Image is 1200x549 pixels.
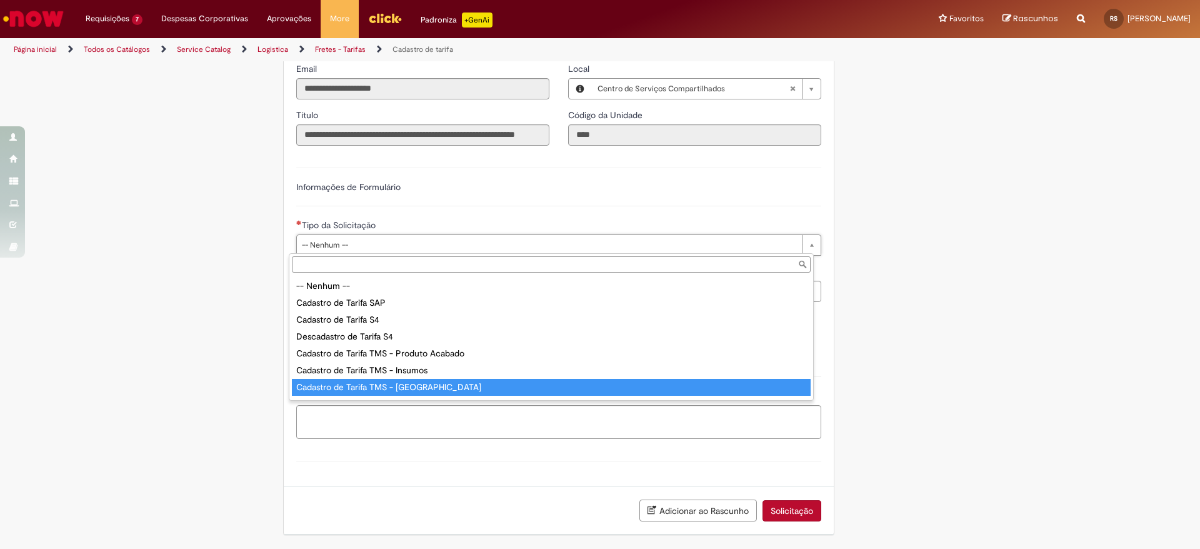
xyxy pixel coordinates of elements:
[292,362,811,379] div: Cadastro de Tarifa TMS - Insumos
[292,396,811,413] div: Descadastro de Tarifa TMS
[292,345,811,362] div: Cadastro de Tarifa TMS - Produto Acabado
[292,295,811,311] div: Cadastro de Tarifa SAP
[292,328,811,345] div: Descadastro de Tarifa S4
[292,311,811,328] div: Cadastro de Tarifa S4
[289,275,813,400] ul: Tipo da Solicitação
[292,379,811,396] div: Cadastro de Tarifa TMS - [GEOGRAPHIC_DATA]
[292,278,811,295] div: -- Nenhum --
